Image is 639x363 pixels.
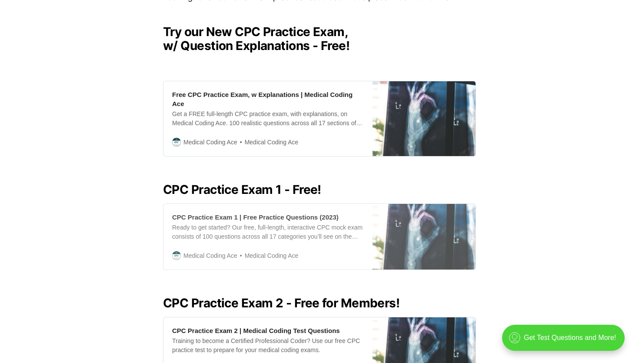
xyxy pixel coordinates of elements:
[237,251,299,261] span: Medical Coding Ace
[172,336,364,355] div: Training to become a Certified Professional Coder? Use our free CPC practice test to prepare for ...
[495,320,639,363] iframe: portal-trigger
[172,326,340,335] div: CPC Practice Exam 2 | Medical Coding Test Questions
[172,90,364,108] div: Free CPC Practice Exam, w Explanations | Medical Coding Ace
[183,251,237,260] span: Medical Coding Ace
[172,223,364,241] div: Ready to get started? Our free, full-length, interactive CPC mock exam consists of 100 questions ...
[172,213,339,222] div: CPC Practice Exam 1 | Free Practice Questions (2023)
[163,183,476,196] h2: CPC Practice Exam 1 - Free!
[237,137,299,147] span: Medical Coding Ace
[163,203,476,270] a: CPC Practice Exam 1 | Free Practice Questions (2023)Ready to get started? Our free, full-length, ...
[163,296,476,310] h2: CPC Practice Exam 2 - Free for Members!
[163,81,476,157] a: Free CPC Practice Exam, w Explanations | Medical Coding AceGet a FREE full-length CPC practice ex...
[172,110,364,128] div: Get a FREE full-length CPC practice exam, with explanations, on Medical Coding Ace. 100 realistic...
[163,25,476,53] h2: Try our New CPC Practice Exam, w/ Question Explanations - Free!
[183,137,237,147] span: Medical Coding Ace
